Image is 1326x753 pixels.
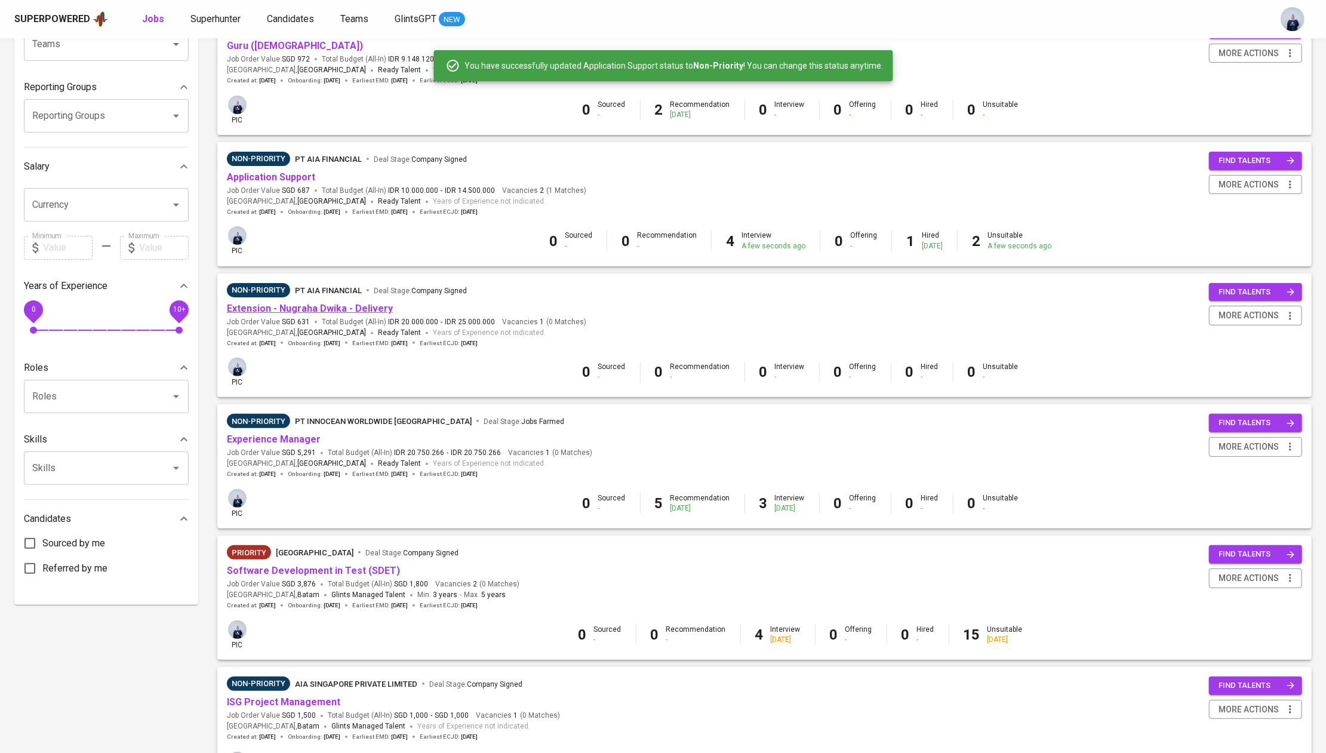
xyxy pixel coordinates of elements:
div: [DATE] [922,241,943,251]
span: [GEOGRAPHIC_DATA] , [227,589,319,601]
span: Ready Talent [378,459,421,468]
span: SGD 1,000 [394,711,428,721]
button: more actions [1209,175,1302,195]
b: 0 [759,364,768,380]
div: Recommendation [666,625,726,645]
span: find talents [1219,679,1295,693]
span: Job Order Value [227,54,310,64]
div: - [850,503,876,514]
span: Candidates [267,13,314,24]
span: [GEOGRAPHIC_DATA] , [227,327,366,339]
div: Sourced [598,493,626,514]
span: SGD 3,876 [282,579,316,589]
b: 0 [651,626,659,643]
span: Earliest ECJD : [420,470,478,478]
div: A few seconds ago [987,241,1051,251]
a: Superhunter [190,12,243,27]
div: Sufficient Talents in Pipeline [227,677,290,691]
span: SGD 1,500 [282,711,316,721]
div: - [637,241,697,251]
span: [DATE] [461,208,478,216]
span: Earliest ECJD : [420,208,478,216]
span: Ready Talent [378,328,421,337]
img: app logo [93,10,109,28]
b: 0 [759,102,768,118]
span: [DATE] [391,339,408,348]
b: 3 [759,495,768,512]
span: [DATE] [259,470,276,478]
span: Total Budget (All-In) [328,579,428,589]
span: - [441,317,442,327]
span: Vacancies ( 0 Matches ) [508,448,592,458]
div: - [845,635,872,645]
div: Hired [917,625,934,645]
div: Salary [24,155,189,179]
div: Unsuitable [983,100,1019,120]
div: pic [227,619,248,650]
span: [GEOGRAPHIC_DATA] [297,327,366,339]
button: more actions [1209,306,1302,325]
div: pic [227,356,248,388]
div: Offering [850,362,876,382]
b: 4 [755,626,764,643]
span: Earliest EMD : [352,339,408,348]
button: more actions [1209,700,1302,720]
span: Total Budget (All-In) [328,711,469,721]
span: SGD 687 [282,186,310,196]
span: SGD 972 [282,54,310,64]
b: 2 [655,102,663,118]
span: You have successfully updated Application Support status to ! You can change this status anytime. [464,60,883,72]
button: more actions [1209,568,1302,588]
a: Application Support [227,171,315,183]
span: [DATE] [324,470,340,478]
div: pic [227,94,248,125]
div: Sourced [594,625,622,645]
span: Deal Stage : [374,155,467,164]
div: Interview [742,230,805,251]
div: - [983,110,1019,120]
div: Skills [24,428,189,451]
p: Salary [24,159,50,174]
span: more actions [1219,177,1279,192]
div: Unsuitable [983,362,1019,382]
div: - [921,110,939,120]
span: Created at : [227,470,276,478]
span: Vacancies ( 0 Matches ) [435,579,519,589]
div: Interview [775,362,805,382]
b: 15 [964,626,980,643]
b: 0 [579,626,587,643]
b: 0 [830,626,838,643]
span: Onboarding : [288,601,340,610]
span: [DATE] [259,76,276,85]
span: Min. [417,591,457,599]
span: Earliest ECJD : [420,339,478,348]
span: Earliest EMD : [352,470,408,478]
button: find talents [1209,283,1302,302]
span: Total Budget (All-In) [328,448,501,458]
div: Sufficient Talents in Pipeline [227,414,290,428]
b: 1 [906,233,915,250]
span: Batam [297,721,319,733]
div: - [921,503,939,514]
span: find talents [1219,285,1295,299]
span: 1 [512,711,518,721]
span: - [447,448,448,458]
span: Job Order Value [227,711,316,721]
b: 0 [622,233,630,250]
img: annisa@glints.com [228,226,247,245]
div: Talent(s) in Pipeline’s Final Stages [227,283,290,297]
div: - [850,241,877,251]
span: Max. [464,591,506,599]
span: [DATE] [391,601,408,610]
b: 0 [583,495,591,512]
img: annisa@glints.com [228,96,247,114]
div: [DATE] [670,503,730,514]
span: IDR 20.750.266 [451,448,501,458]
span: [GEOGRAPHIC_DATA] [297,64,366,76]
div: Sourced [565,230,592,251]
span: Years of Experience not indicated. [433,196,546,208]
span: 3 years [433,591,457,599]
span: Total Budget (All-In) [322,54,487,64]
b: 0 [968,364,976,380]
span: [DATE] [391,470,408,478]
